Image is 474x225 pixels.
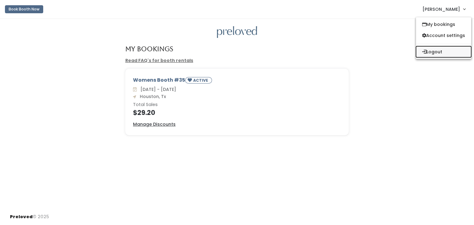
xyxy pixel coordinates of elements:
[416,2,472,16] a: [PERSON_NAME]
[133,109,341,116] h4: $29.20
[5,5,43,13] button: Book Booth Now
[133,76,341,86] div: Womens Booth #35
[133,102,341,107] h6: Total Sales
[193,78,209,83] small: ACTIVE
[416,19,471,30] a: My bookings
[10,209,49,220] div: © 2025
[5,2,43,16] a: Book Booth Now
[137,93,166,100] span: Houston, Tx
[217,26,257,38] img: preloved logo
[133,121,176,128] a: Manage Discounts
[125,57,193,63] a: Read FAQ's for booth rentals
[416,46,471,57] button: Logout
[10,214,33,220] span: Preloved
[125,45,173,52] h4: My Bookings
[138,86,176,92] span: [DATE] - [DATE]
[422,6,460,13] span: [PERSON_NAME]
[416,30,471,41] a: Account settings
